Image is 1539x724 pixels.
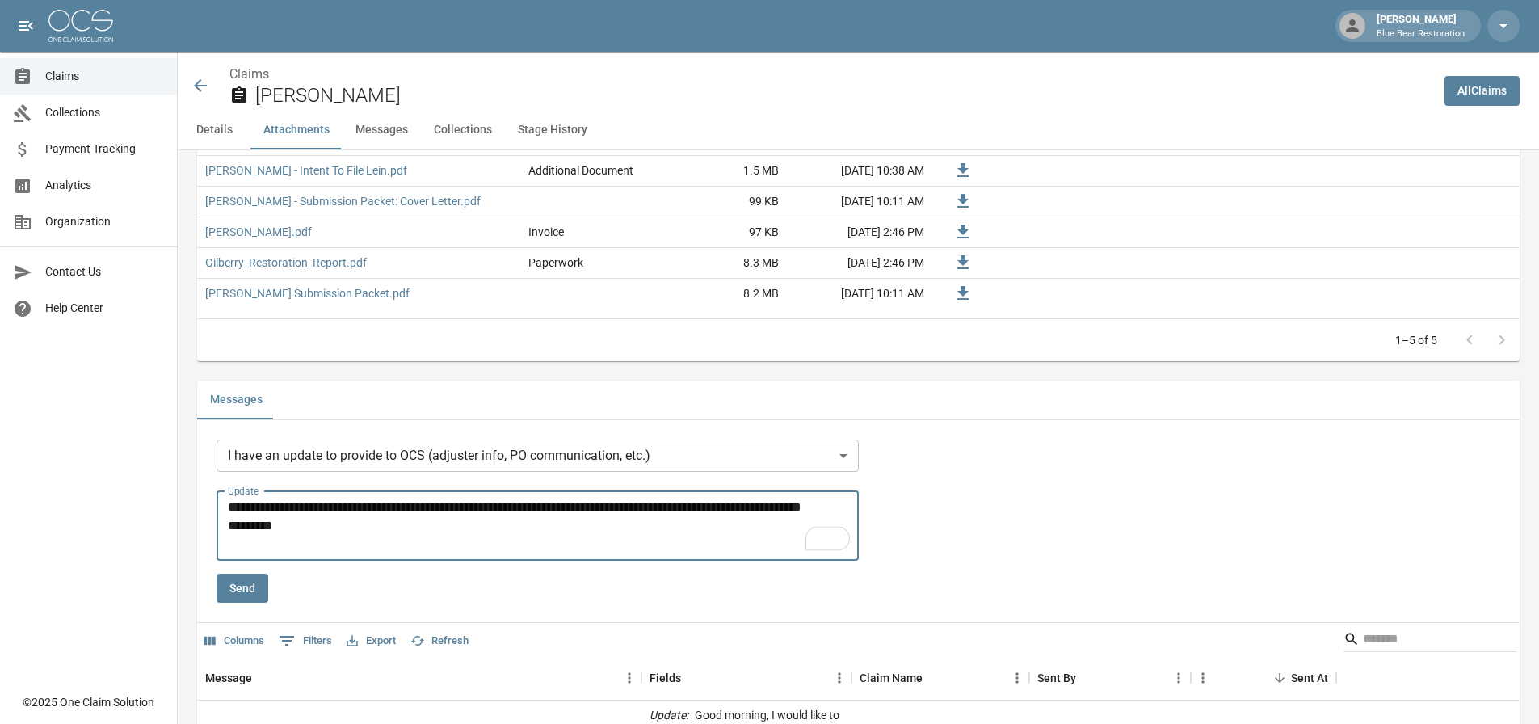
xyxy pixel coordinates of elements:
[1268,667,1291,689] button: Sort
[255,84,1432,107] h2: [PERSON_NAME]
[421,111,505,149] button: Collections
[787,248,932,279] div: [DATE] 2:46 PM
[205,193,481,209] a: [PERSON_NAME] - Submission Packet: Cover Letter.pdf
[48,10,113,42] img: ocs-logo-white-transparent.png
[1291,655,1328,701] div: Sent At
[617,666,641,690] button: Menu
[205,255,367,271] a: Gilberry_Restoration_Report.pdf
[1370,11,1471,40] div: [PERSON_NAME]
[406,629,473,654] button: Refresh
[787,187,932,217] div: [DATE] 10:11 AM
[205,655,252,701] div: Message
[1037,655,1076,701] div: Sent By
[197,381,275,419] button: Messages
[45,141,164,158] span: Payment Tracking
[10,10,42,42] button: open drawer
[205,285,410,301] a: [PERSON_NAME] Submission Packet.pdf
[178,111,250,149] button: Details
[851,655,1029,701] div: Claim Name
[45,300,164,317] span: Help Center
[787,217,932,248] div: [DATE] 2:46 PM
[1191,655,1336,701] div: Sent At
[23,694,154,710] div: © 2025 One Claim Solution
[217,574,268,604] button: Send
[178,111,1539,149] div: anchor tabs
[528,162,633,179] div: Additional Document
[275,628,336,654] button: Show filters
[250,111,343,149] button: Attachments
[827,666,851,690] button: Menu
[666,248,787,279] div: 8.3 MB
[1191,666,1215,690] button: Menu
[650,655,681,701] div: Fields
[45,68,164,85] span: Claims
[228,498,853,554] textarea: To enrich screen reader interactions, please activate Accessibility in Grammarly extension settings
[217,440,859,472] div: I have an update to provide to OCS (adjuster info, PO communication, etc.)
[229,65,1432,84] nav: breadcrumb
[45,263,164,280] span: Contact Us
[1444,76,1520,106] a: AllClaims
[681,667,704,689] button: Sort
[1377,27,1465,41] p: Blue Bear Restoration
[205,224,312,240] a: [PERSON_NAME].pdf
[252,667,275,689] button: Sort
[1343,626,1516,655] div: Search
[197,381,1520,419] div: related-list tabs
[666,156,787,187] div: 1.5 MB
[343,111,421,149] button: Messages
[1005,666,1029,690] button: Menu
[923,667,945,689] button: Sort
[229,66,269,82] a: Claims
[343,629,400,654] button: Export
[641,655,851,701] div: Fields
[505,111,600,149] button: Stage History
[228,484,259,498] label: Update
[1395,332,1437,348] p: 1–5 of 5
[197,655,641,701] div: Message
[45,104,164,121] span: Collections
[787,279,932,309] div: [DATE] 10:11 AM
[1167,666,1191,690] button: Menu
[666,279,787,309] div: 8.2 MB
[528,224,564,240] div: Invoice
[200,629,268,654] button: Select columns
[787,156,932,187] div: [DATE] 10:38 AM
[1076,667,1099,689] button: Sort
[1029,655,1191,701] div: Sent By
[666,217,787,248] div: 97 KB
[666,187,787,217] div: 99 KB
[45,177,164,194] span: Analytics
[860,655,923,701] div: Claim Name
[528,255,583,271] div: Paperwork
[205,162,407,179] a: [PERSON_NAME] - Intent To File Lein.pdf
[45,213,164,230] span: Organization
